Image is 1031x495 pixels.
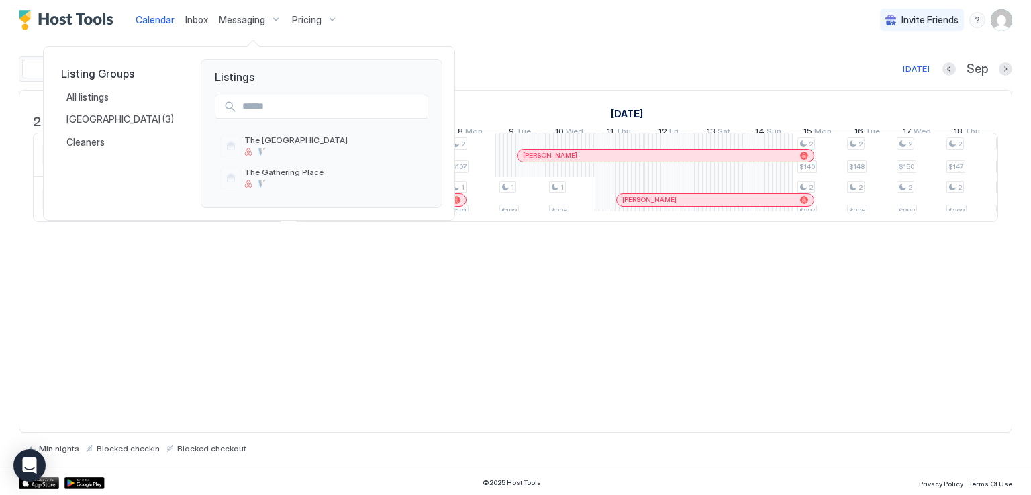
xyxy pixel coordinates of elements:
[61,67,179,80] span: Listing Groups
[201,60,442,84] span: Listings
[162,113,174,125] span: (3)
[66,136,107,148] span: Cleaners
[244,167,423,177] span: The Gathering Place
[66,113,162,125] span: [GEOGRAPHIC_DATA]
[13,449,46,482] div: Open Intercom Messenger
[237,95,428,118] input: Input Field
[66,91,111,103] span: All listings
[244,135,423,145] span: The [GEOGRAPHIC_DATA]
